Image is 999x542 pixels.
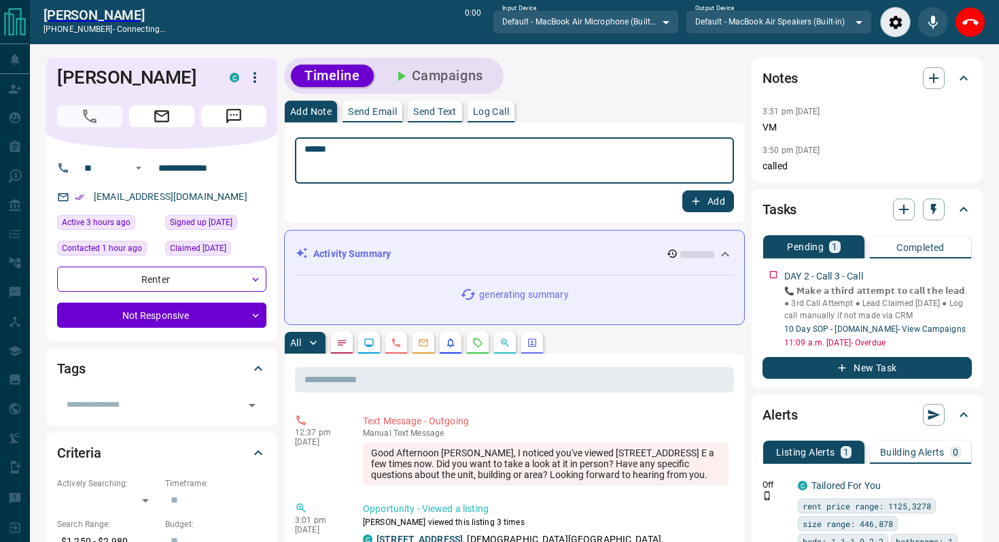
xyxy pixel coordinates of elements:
div: Tue Sep 16 2025 [57,215,158,234]
span: Message [201,105,266,127]
p: Send Email [348,107,397,116]
svg: Emails [418,337,429,348]
button: Timeline [291,65,374,87]
p: 0:00 [465,7,481,37]
div: Fri Jul 04 2025 [165,215,266,234]
p: 1 [832,242,837,252]
p: Building Alerts [880,447,945,457]
a: [EMAIL_ADDRESS][DOMAIN_NAME] [94,191,247,202]
div: Fri Jul 04 2025 [165,241,266,260]
svg: Lead Browsing Activity [364,337,374,348]
p: Off [763,479,790,491]
p: Actively Searching: [57,477,158,490]
span: Email [129,105,194,127]
p: [PERSON_NAME] viewed this listing 3 times [363,516,729,528]
p: generating summary [479,288,568,302]
p: [PHONE_NUMBER] - [43,23,166,35]
h2: Tags [57,358,85,379]
svg: Requests [472,337,483,348]
button: Open [130,160,147,176]
div: Activity Summary [296,241,733,267]
button: Add [682,190,734,212]
div: Default - MacBook Air Microphone (Built-in) [493,10,679,33]
p: Send Text [413,107,457,116]
p: 12:37 pm [295,428,343,437]
div: End Call [955,7,985,37]
svg: Email Verified [75,192,84,202]
span: Claimed [DATE] [170,241,226,255]
h2: Notes [763,67,798,89]
svg: Opportunities [500,337,510,348]
span: rent price range: 1125,3278 [803,499,931,513]
p: 11:09 a.m. [DATE] - Overdue [784,337,972,349]
div: condos.ca [230,73,239,82]
button: Campaigns [379,65,497,87]
p: All [290,338,301,348]
h1: [PERSON_NAME] [57,67,209,88]
p: Activity Summary [313,247,391,261]
p: DAY 2 - Call 3 - Call [784,269,863,284]
p: Add Note [290,107,332,116]
p: VM [763,120,972,135]
div: Notes [763,62,972,95]
svg: Listing Alerts [445,337,456,348]
div: Tasks [763,193,972,226]
p: Log Call [473,107,509,116]
span: manual [363,428,391,438]
p: Opportunity - Viewed a listing [363,502,729,516]
div: Renter [57,267,266,292]
div: Criteria [57,437,266,469]
a: 10 Day SOP - [DOMAIN_NAME]- View Campaigns [784,324,966,334]
h2: Alerts [763,404,798,426]
p: Text Message - Outgoing [363,414,729,428]
svg: Notes [336,337,347,348]
svg: Agent Actions [527,337,538,348]
p: Search Range: [57,518,158,530]
h2: Tasks [763,199,796,220]
p: [DATE] [295,437,343,447]
span: connecting... [117,24,166,34]
span: Contacted 1 hour ago [62,241,142,255]
p: 3:50 pm [DATE] [763,146,820,155]
div: Not Responsive [57,303,266,328]
button: New Task [763,357,972,379]
a: Tailored For You [811,480,881,491]
span: Call [57,105,122,127]
p: 📞 𝗠𝗮𝗸𝗲 𝗮 𝘁𝗵𝗶𝗿𝗱 𝗮𝘁𝘁𝗲𝗺𝗽𝘁 𝘁𝗼 𝗰𝗮𝗹𝗹 𝘁𝗵𝗲 𝗹𝗲𝗮𝗱. ● 3rd Call Attempt ● Lead Claimed [DATE] ● Log call manu... [784,285,972,322]
p: 1 [843,447,849,457]
p: Text Message [363,428,729,438]
a: [PERSON_NAME] [43,7,166,23]
p: 3:01 pm [295,515,343,525]
div: condos.ca [798,481,807,490]
p: called [763,159,972,173]
p: Listing Alerts [776,447,835,457]
div: Alerts [763,399,972,431]
div: Default - MacBook Air Speakers (Built-in) [686,10,872,33]
span: size range: 446,878 [803,517,893,530]
div: Good Afternoon [PERSON_NAME], I noticed you've viewed [STREET_ADDRESS] E a few times now. Did you... [363,442,729,486]
div: Tags [57,352,266,385]
p: Timeframe: [165,477,266,490]
div: Mute [917,7,948,37]
div: Audio Settings [880,7,911,37]
p: 0 [953,447,958,457]
button: Open [243,396,262,415]
p: Pending [787,242,824,252]
div: Tue Sep 16 2025 [57,241,158,260]
label: Output Device [695,4,734,13]
p: 3:51 pm [DATE] [763,107,820,116]
p: Budget: [165,518,266,530]
svg: Push Notification Only [763,491,772,501]
label: Input Device [502,4,537,13]
p: Completed [896,243,945,252]
h2: Criteria [57,442,101,464]
svg: Calls [391,337,402,348]
span: Active 3 hours ago [62,216,130,229]
p: [DATE] [295,525,343,535]
span: Signed up [DATE] [170,216,232,229]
